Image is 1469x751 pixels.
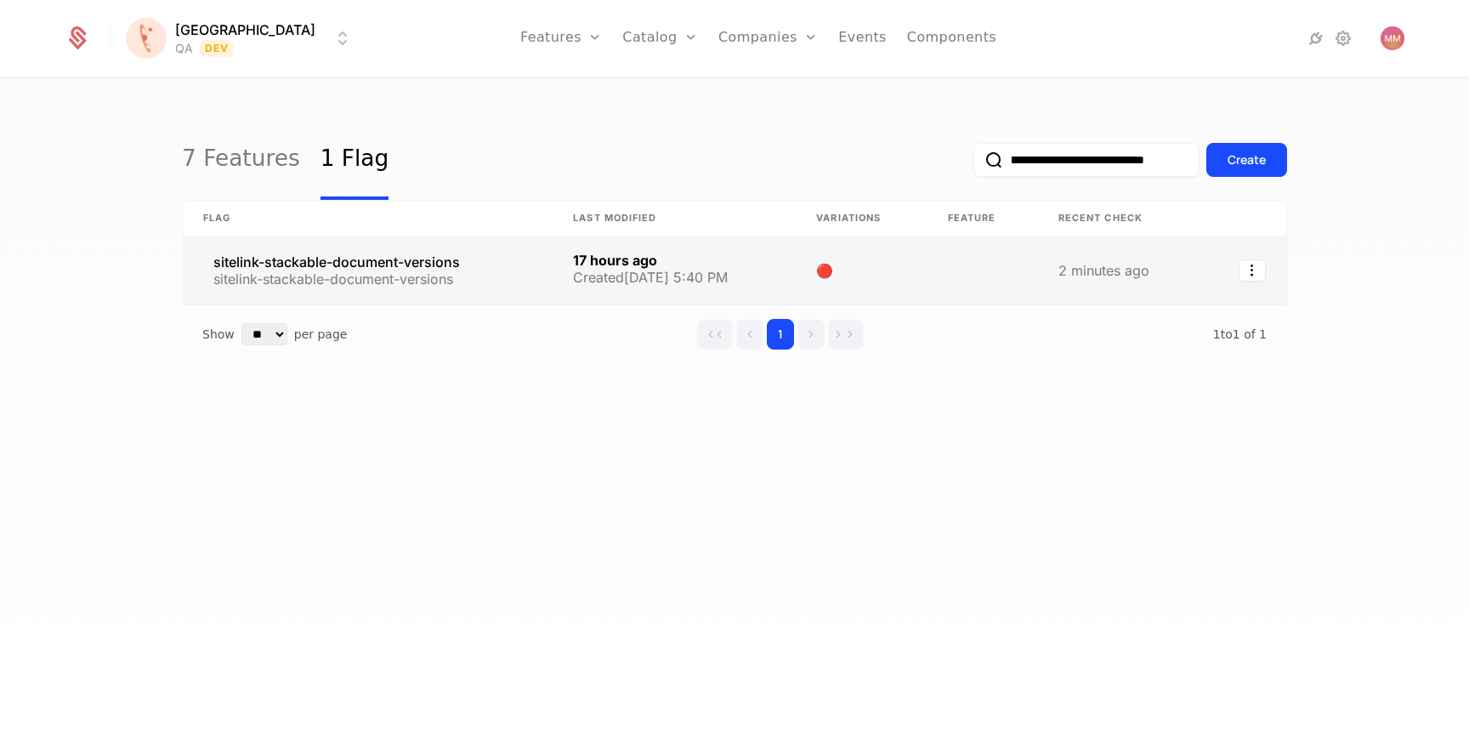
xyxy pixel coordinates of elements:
[1213,327,1259,341] span: 1 to 1 of
[183,201,553,236] th: Flag
[767,319,794,350] button: Go to page 1
[294,326,348,343] span: per page
[241,323,287,345] select: Select page size
[927,201,1038,236] th: Feature
[1306,28,1326,48] a: Integrations
[1206,143,1287,177] button: Create
[175,20,315,40] span: [GEOGRAPHIC_DATA]
[697,319,733,350] button: Go to first page
[1213,327,1267,341] span: 1
[1239,259,1266,282] button: Select action
[797,319,825,350] button: Go to next page
[1333,28,1353,48] a: Settings
[697,319,864,350] div: Page navigation
[182,120,300,200] a: 7 Features
[320,120,389,200] a: 1 Flag
[1381,26,1404,50] img: Marko Milosavljevic
[1381,26,1404,50] button: Open user button
[182,305,1287,363] div: Table pagination
[202,326,235,343] span: Show
[796,201,927,236] th: Variations
[553,201,796,236] th: Last Modified
[1038,201,1202,236] th: Recent check
[1228,151,1266,168] div: Create
[131,20,353,57] button: Select environment
[126,18,167,59] img: Florence
[200,40,235,57] span: Dev
[175,40,193,57] div: QA
[736,319,763,350] button: Go to previous page
[828,319,864,350] button: Go to last page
